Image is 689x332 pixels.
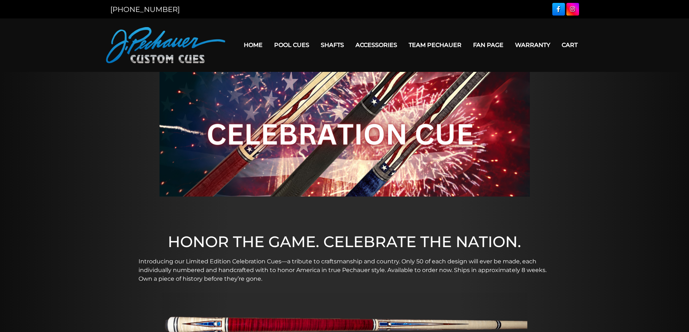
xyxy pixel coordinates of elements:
a: Cart [556,36,583,54]
a: Home [238,36,268,54]
a: Accessories [350,36,403,54]
a: Shafts [315,36,350,54]
a: Fan Page [467,36,509,54]
a: Team Pechauer [403,36,467,54]
img: Pechauer Custom Cues [106,27,225,63]
a: Pool Cues [268,36,315,54]
p: Introducing our Limited Edition Celebration Cues—a tribute to craftsmanship and country. Only 50 ... [139,257,551,283]
a: Warranty [509,36,556,54]
a: [PHONE_NUMBER] [110,5,180,14]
